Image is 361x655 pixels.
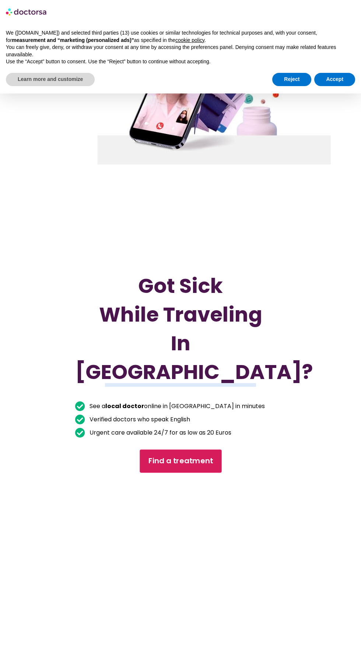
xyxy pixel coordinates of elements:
h1: Got Sick While Traveling In [GEOGRAPHIC_DATA]? [75,272,286,386]
a: cookie policy [175,37,204,43]
button: Reject [272,73,311,86]
button: Learn more and customize [6,73,95,86]
b: local doctor [105,402,144,410]
span: Find a treatment [148,456,213,466]
strong: measurement and “marketing (personalized ads)” [12,37,134,43]
p: We ([DOMAIN_NAME]) and selected third parties (13) use cookies or similar technologies for techni... [6,29,355,44]
span: See a online in [GEOGRAPHIC_DATA] in minutes [88,401,265,411]
iframe: Customer reviews powered by Trustpilot [79,485,201,540]
span: Urgent care available 24/7 for as low as 20 Euros [88,428,231,438]
span: Verified doctors who speak English [88,414,190,425]
a: Find a treatment [140,449,221,472]
p: Use the “Accept” button to consent. Use the “Reject” button to continue without accepting. [6,58,355,65]
p: You can freely give, deny, or withdraw your consent at any time by accessing the preferences pane... [6,44,355,58]
button: Accept [314,73,355,86]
